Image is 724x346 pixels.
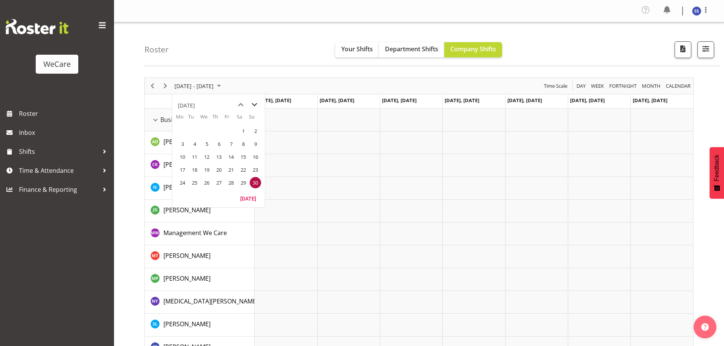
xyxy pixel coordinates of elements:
[163,183,211,192] a: [PERSON_NAME]
[19,165,99,176] span: Time & Attendance
[43,58,71,70] div: WeCare
[176,113,188,125] th: Mo
[177,138,188,150] span: Monday, June 3, 2024
[507,97,542,104] span: [DATE], [DATE]
[163,251,211,260] a: [PERSON_NAME]
[665,81,691,91] span: calendar
[177,177,188,188] span: Monday, June 24, 2024
[238,164,249,175] span: Saturday, June 22, 2024
[249,113,261,125] th: Su
[701,323,709,331] img: help-xxl-2.png
[159,78,172,94] div: Next
[225,138,237,150] span: Friday, June 7, 2024
[450,45,496,53] span: Company Shifts
[543,81,568,91] span: Time Scale
[710,147,724,199] button: Feedback - Show survey
[576,81,586,91] span: Day
[177,151,188,163] span: Monday, June 10, 2024
[379,42,444,57] button: Department Shifts
[160,81,171,91] button: Next
[249,176,261,189] td: Sunday, June 30, 2024
[633,97,667,104] span: [DATE], [DATE]
[590,81,605,91] button: Timeline Week
[238,138,249,150] span: Saturday, June 8, 2024
[177,164,188,175] span: Monday, June 17, 2024
[212,113,225,125] th: Th
[189,177,200,188] span: Tuesday, June 25, 2024
[145,177,255,200] td: Isabel Simcox resource
[147,81,158,91] button: Previous
[163,205,211,215] a: [PERSON_NAME]
[382,97,417,104] span: [DATE], [DATE]
[201,138,212,150] span: Wednesday, June 5, 2024
[238,151,249,163] span: Saturday, June 15, 2024
[238,125,249,137] span: Saturday, June 1, 2024
[163,274,211,283] a: [PERSON_NAME]
[247,98,261,112] button: next month
[608,81,637,91] span: Fortnight
[201,177,212,188] span: Wednesday, June 26, 2024
[145,314,255,337] td: Sarah Lamont resource
[250,138,261,150] span: Sunday, June 9, 2024
[163,160,211,169] a: [PERSON_NAME]
[320,97,354,104] span: [DATE], [DATE]
[178,98,195,113] div: title
[608,81,638,91] button: Fortnight
[163,206,211,214] span: [PERSON_NAME]
[145,245,255,268] td: Michelle Thomas resource
[145,223,255,245] td: Management We Care resource
[19,127,110,138] span: Inbox
[19,108,110,119] span: Roster
[250,125,261,137] span: Sunday, June 2, 2024
[675,41,691,58] button: Download a PDF of the roster according to the set date range.
[590,81,605,91] span: Week
[145,131,255,154] td: Aleea Devenport resource
[163,229,227,237] span: Management We Care
[145,200,255,223] td: Janine Grundler resource
[445,97,479,104] span: [DATE], [DATE]
[163,137,211,146] span: [PERSON_NAME]
[665,81,692,91] button: Month
[189,151,200,163] span: Tuesday, June 11, 2024
[145,154,255,177] td: Chloe Kim resource
[234,98,247,112] button: previous month
[146,78,159,94] div: Previous
[213,138,225,150] span: Thursday, June 6, 2024
[19,184,99,195] span: Finance & Reporting
[250,177,261,188] span: Sunday, June 30, 2024
[189,164,200,175] span: Tuesday, June 18, 2024
[225,164,237,175] span: Friday, June 21, 2024
[144,45,169,54] h4: Roster
[225,151,237,163] span: Friday, June 14, 2024
[238,177,249,188] span: Saturday, June 29, 2024
[163,228,227,237] a: Management We Care
[145,268,255,291] td: Millie Pumphrey resource
[201,164,212,175] span: Wednesday, June 19, 2024
[225,113,237,125] th: Fr
[570,97,605,104] span: [DATE], [DATE]
[160,115,229,124] span: Business Support Office
[163,137,211,146] a: [PERSON_NAME]
[335,42,379,57] button: Your Shifts
[341,45,373,53] span: Your Shifts
[444,42,502,57] button: Company Shifts
[163,251,211,260] span: [PERSON_NAME]
[201,151,212,163] span: Wednesday, June 12, 2024
[213,164,225,175] span: Thursday, June 20, 2024
[713,155,720,181] span: Feedback
[235,193,261,204] button: Today
[19,146,99,157] span: Shifts
[692,6,701,16] img: savita-savita11083.jpg
[575,81,587,91] button: Timeline Day
[163,297,258,306] a: [MEDICAL_DATA][PERSON_NAME]
[163,319,211,329] a: [PERSON_NAME]
[250,151,261,163] span: Sunday, June 16, 2024
[641,81,662,91] button: Timeline Month
[225,177,237,188] span: Friday, June 28, 2024
[163,274,211,283] span: [PERSON_NAME]
[250,164,261,175] span: Sunday, June 23, 2024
